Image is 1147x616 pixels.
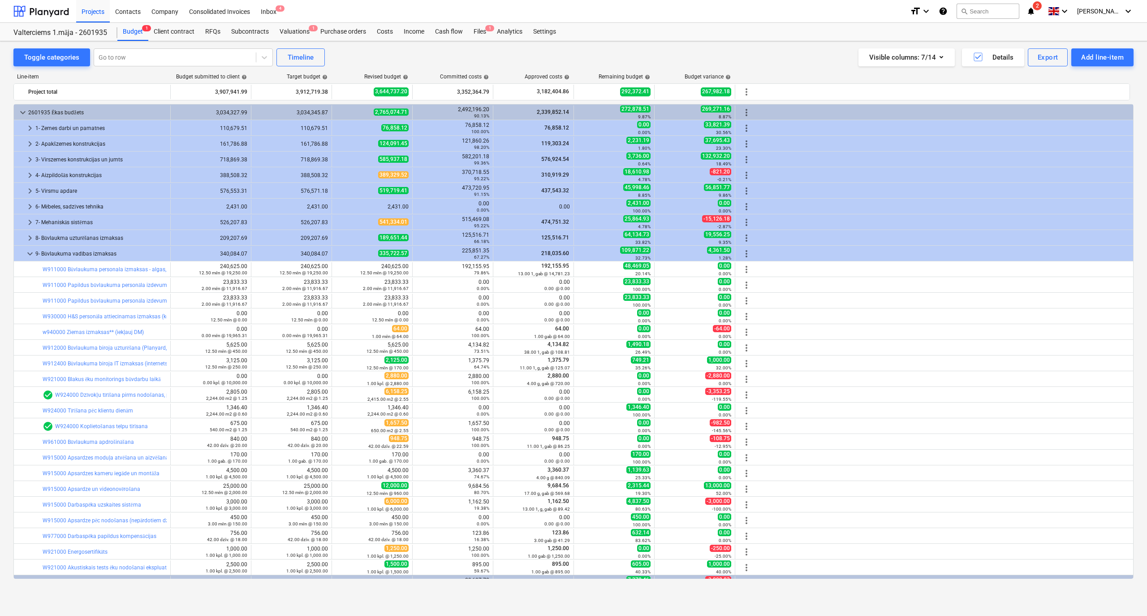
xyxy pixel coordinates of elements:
div: 3,352,364.79 [416,85,489,99]
span: 33,821.39 [704,121,731,128]
div: 161,786.88 [255,141,328,147]
div: 192,155.95 [416,263,489,276]
small: 8.85% [638,193,651,198]
div: 240,625.00 [255,263,328,276]
small: 1.28% [719,256,731,260]
span: -15,126.18 [702,215,731,222]
small: 23.30% [716,146,731,151]
small: 67.27% [474,255,489,260]
div: 473,720.95 [416,185,489,197]
small: 100.00% [471,129,489,134]
div: Line-item [13,74,170,80]
span: help [401,74,408,80]
span: keyboard_arrow_right [25,217,35,228]
small: 90.13% [474,113,489,118]
span: help [643,74,650,80]
small: 12.50 mēn @ 0.00 [211,317,247,322]
small: 2.00 mēn @ 11,916.67 [363,286,409,291]
div: 125,516.71 [416,232,489,244]
span: More actions [741,499,752,510]
small: 12.50 mēn @ 19,250.00 [199,270,247,275]
a: Valuations1 [274,23,315,41]
small: 1.80% [638,146,651,151]
span: 269,271.16 [701,105,731,113]
small: 2.00 mēn @ 11,916.67 [282,302,328,307]
span: 37,695.43 [704,137,731,144]
small: 0.00 @ 0.00 [544,302,570,307]
span: 23,833.33 [623,278,651,285]
span: 474,751.32 [540,219,570,225]
span: 335,722.57 [378,250,409,257]
div: Approved costs [525,74,569,80]
span: 541,334.01 [378,218,409,226]
div: Budget [117,23,148,41]
span: 18,610.98 [623,168,651,175]
span: More actions [741,280,752,291]
span: keyboard_arrow_down [17,107,28,118]
span: 576,924.54 [540,156,570,162]
div: Details [973,52,1013,63]
span: More actions [741,233,752,243]
button: Timeline [276,48,325,66]
div: 7- Mehaniskās sistēmas [35,215,167,230]
span: 76,858.12 [381,124,409,131]
span: More actions [741,264,752,275]
a: Budget1 [117,23,148,41]
span: More actions [741,562,752,573]
span: help [482,74,489,80]
div: Timeline [288,52,314,63]
div: 340,084.07 [255,251,328,257]
span: More actions [741,154,752,165]
a: Income [398,23,430,41]
div: 0.00 [336,310,409,323]
span: 132,932.20 [701,152,731,160]
small: 0.00% [638,318,651,323]
a: W915000 Apsardze pēc nodošanas (nepārdotiem dzīvokļiem) [43,517,191,524]
div: 23,833.33 [255,295,328,307]
span: 0.00 [718,309,731,317]
small: 9.35% [719,240,731,245]
a: W961000 Būvlaukuma apdrošināšana [43,439,134,445]
a: W924000 Tīrīšana pēc klientu dienām [43,408,133,414]
a: W912400 Būvlaukuma biroja IT izmaksas (internets, printeru izmantošana) [43,360,224,367]
small: 99.36% [474,161,489,165]
div: 0.00 [416,295,489,307]
div: 161,786.88 [174,141,247,147]
span: More actions [741,295,752,306]
a: Files1 [468,23,492,41]
a: W930000 H&S personāla attiecinamas izmaksas (kodē grāmatvedība, pārvietots DM sadaļā) [43,313,264,320]
span: More actions [741,484,752,495]
span: keyboard_arrow_right [25,170,35,181]
div: Toggle categories [24,52,79,63]
div: 225,851.35 [416,247,489,260]
span: -821.20 [710,168,731,175]
div: 1- Zemes darbi un pamatnes [35,121,167,135]
small: 66.18% [474,239,489,244]
div: 23,833.33 [336,295,409,307]
span: keyboard_arrow_right [25,201,35,212]
span: 56,851.77 [704,184,731,191]
a: W915000 Apsardzes kameru iegāde un montāža [43,470,160,477]
div: Project total [28,85,167,99]
span: 125,516.71 [540,234,570,241]
div: 0.00 [497,204,570,210]
a: Cash flow [430,23,468,41]
div: 526,207.83 [174,219,247,226]
span: help [724,74,731,80]
span: 64.00 [392,325,409,332]
small: 2.00 mēn @ 11,916.67 [202,302,247,307]
span: More actions [741,374,752,385]
small: 98.20% [474,145,489,150]
a: RFQs [200,23,226,41]
div: 0.00 [416,200,489,213]
span: 76,858.12 [543,125,570,131]
a: W915000 Darbaspēka uzskaites sistēma [43,502,141,508]
div: Add line-item [1081,52,1124,63]
div: 23,833.33 [255,279,328,291]
span: 1 [309,25,318,31]
span: More actions [741,248,752,259]
div: 576,571.18 [255,188,328,194]
small: 0.00% [719,287,731,292]
small: 0.00% [719,271,731,276]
